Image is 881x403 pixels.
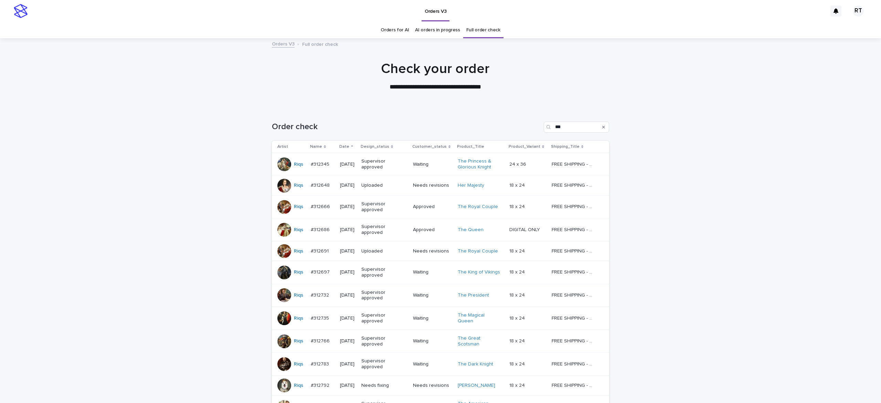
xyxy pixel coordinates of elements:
[294,204,303,210] a: Riqs
[294,361,303,367] a: Riqs
[267,61,604,77] h1: Check your order
[458,183,484,188] a: Her Majesty
[413,269,453,275] p: Waiting
[458,312,501,324] a: The Magical Queen
[413,162,453,167] p: Waiting
[413,361,453,367] p: Waiting
[311,203,331,210] p: #312666
[544,122,609,133] input: Search
[361,267,404,278] p: Supervisor approved
[311,268,331,275] p: #312697
[552,381,596,389] p: FREE SHIPPING - preview in 1-2 business days, after your approval delivery will take 5-10 b.d.
[413,227,453,233] p: Approved
[272,122,541,132] h1: Order check
[340,183,356,188] p: [DATE]
[458,335,501,347] a: The Great Scotsman
[294,162,303,167] a: Riqs
[272,284,609,307] tr: Riqs #312732#312732 [DATE]Supervisor approvedWaitingThe President 18 x 2418 x 24 FREE SHIPPING - ...
[311,226,331,233] p: #312686
[552,291,596,298] p: FREE SHIPPING - preview in 1-2 business days, after your approval delivery will take 5-10 b.d.
[552,160,596,167] p: FREE SHIPPING - preview in 1-2 business days, after your approval delivery will take 5-10 b.d.
[361,224,404,236] p: Supervisor approved
[294,316,303,321] a: Riqs
[466,22,500,38] a: Full order check
[415,22,460,38] a: AI orders in progress
[361,335,404,347] p: Supervisor approved
[311,381,331,389] p: #312792
[302,40,338,48] p: Full order check
[552,268,596,275] p: FREE SHIPPING - preview in 1-2 business days, after your approval delivery will take 5-10 b.d.
[552,226,596,233] p: FREE SHIPPING - preview in 1-2 business days, after your approval delivery will take 5-10 b.d.
[413,248,453,254] p: Needs revisions
[509,181,526,188] p: 18 x 24
[272,40,295,48] a: Orders V3
[272,241,609,261] tr: Riqs #312691#312691 [DATE]UploadedNeeds revisionsThe Royal Couple 18 x 2418 x 24 FREE SHIPPING - ...
[509,203,526,210] p: 18 x 24
[272,218,609,241] tr: Riqs #312686#312686 [DATE]Supervisor approvedApprovedThe Queen DIGITAL ONLYDIGITAL ONLY FREE SHIP...
[509,381,526,389] p: 18 x 24
[413,292,453,298] p: Waiting
[412,143,447,151] p: Customer_status
[552,247,596,254] p: FREE SHIPPING - preview in 1-2 business days, after your approval delivery will take 5-10 b.d.
[552,203,596,210] p: FREE SHIPPING - preview in 1-2 business days, after your approval delivery will take 5-10 b.d.
[340,269,356,275] p: [DATE]
[361,358,404,370] p: Supervisor approved
[340,292,356,298] p: [DATE]
[310,143,322,151] p: Name
[458,383,495,389] a: [PERSON_NAME]
[509,360,526,367] p: 18 x 24
[509,143,540,151] p: Product_Variant
[311,337,331,344] p: #312766
[509,314,526,321] p: 18 x 24
[340,316,356,321] p: [DATE]
[458,204,498,210] a: The Royal Couple
[361,290,404,301] p: Supervisor approved
[340,361,356,367] p: [DATE]
[294,183,303,188] a: Riqs
[311,360,330,367] p: #312783
[272,330,609,353] tr: Riqs #312766#312766 [DATE]Supervisor approvedWaitingThe Great Scotsman 18 x 2418 x 24 FREE SHIPPI...
[272,375,609,395] tr: Riqs #312792#312792 [DATE]Needs fixingNeeds revisions[PERSON_NAME] 18 x 2418 x 24 FREE SHIPPING -...
[551,143,580,151] p: Shipping_Title
[361,248,404,254] p: Uploaded
[361,312,404,324] p: Supervisor approved
[413,183,453,188] p: Needs revisions
[311,314,330,321] p: #312735
[340,162,356,167] p: [DATE]
[14,4,28,18] img: stacker-logo-s-only.png
[311,291,330,298] p: #312732
[509,226,541,233] p: DIGITAL ONLY
[294,292,303,298] a: Riqs
[294,383,303,389] a: Riqs
[272,153,609,176] tr: Riqs #312345#312345 [DATE]Supervisor approvedWaitingThe Princess & Glorious Knight 24 x 3624 x 36...
[458,227,484,233] a: The Queen
[458,361,493,367] a: The Dark Knight
[509,268,526,275] p: 18 x 24
[272,307,609,330] tr: Riqs #312735#312735 [DATE]Supervisor approvedWaitingThe Magical Queen 18 x 2418 x 24 FREE SHIPPIN...
[340,383,356,389] p: [DATE]
[509,337,526,344] p: 18 x 24
[339,143,349,151] p: Date
[277,143,288,151] p: Artist
[311,181,331,188] p: #312648
[552,360,596,367] p: FREE SHIPPING - preview in 1-2 business days, after your approval delivery will take 5-10 b.d.
[413,204,453,210] p: Approved
[294,227,303,233] a: Riqs
[361,143,389,151] p: Design_status
[458,292,489,298] a: The President
[381,22,409,38] a: Orders for AI
[458,248,498,254] a: The Royal Couple
[413,383,453,389] p: Needs revisions
[294,269,303,275] a: Riqs
[509,160,528,167] p: 24 x 36
[294,248,303,254] a: Riqs
[294,338,303,344] a: Riqs
[361,183,404,188] p: Uploaded
[361,201,404,213] p: Supervisor approved
[413,338,453,344] p: Waiting
[272,261,609,284] tr: Riqs #312697#312697 [DATE]Supervisor approvedWaitingThe King of Vikings 18 x 2418 x 24 FREE SHIPP...
[552,337,596,344] p: FREE SHIPPING - preview in 1-2 business days, after your approval delivery will take 5-10 b.d.
[272,195,609,218] tr: Riqs #312666#312666 [DATE]Supervisor approvedApprovedThe Royal Couple 18 x 2418 x 24 FREE SHIPPIN...
[853,6,864,17] div: RT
